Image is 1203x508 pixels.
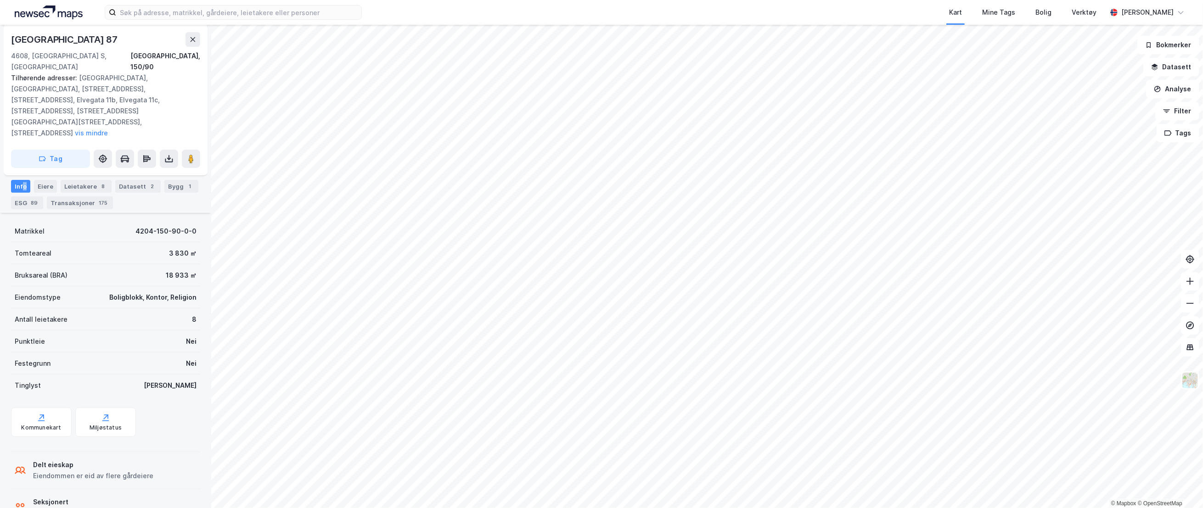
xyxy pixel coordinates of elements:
div: 18 933 ㎡ [166,270,197,281]
div: Mine Tags [982,7,1015,18]
div: Datasett [115,180,161,193]
div: Kart [949,7,962,18]
div: Info [11,180,30,193]
div: 4608, [GEOGRAPHIC_DATA] S, [GEOGRAPHIC_DATA] [11,50,130,73]
div: Bolig [1035,7,1051,18]
div: Tinglyst [15,380,41,391]
button: Analyse [1146,80,1199,98]
button: Tag [11,150,90,168]
div: Kommunekart [21,424,61,431]
div: Matrikkel [15,226,45,237]
button: Filter [1155,102,1199,120]
button: Bokmerker [1137,36,1199,54]
div: [PERSON_NAME] [144,380,197,391]
div: ESG [11,196,43,209]
div: Nei [186,358,197,369]
div: Transaksjoner [47,196,113,209]
div: Festegrunn [15,358,51,369]
div: Antall leietakere [15,314,67,325]
div: Miljøstatus [90,424,122,431]
div: 2 [148,182,157,191]
div: 8 [192,314,197,325]
div: Leietakere [61,180,112,193]
button: Tags [1157,124,1199,142]
img: logo.a4113a55bc3d86da70a041830d287a7e.svg [15,6,83,19]
div: Kontrollprogram for chat [1157,464,1203,508]
img: Z [1181,372,1199,389]
div: [GEOGRAPHIC_DATA], 150/90 [130,50,200,73]
div: 1 [186,182,195,191]
div: [GEOGRAPHIC_DATA], [GEOGRAPHIC_DATA], [STREET_ADDRESS], [STREET_ADDRESS], Elvegata 11b, Elvegata ... [11,73,193,139]
div: Boligblokk, Kontor, Religion [109,292,197,303]
iframe: Chat Widget [1157,464,1203,508]
div: 4204-150-90-0-0 [135,226,197,237]
input: Søk på adresse, matrikkel, gårdeiere, leietakere eller personer [116,6,361,19]
div: Nei [186,336,197,347]
div: Bygg [164,180,198,193]
div: Eiendommen er eid av flere gårdeiere [33,470,153,481]
div: 3 830 ㎡ [169,248,197,259]
div: Punktleie [15,336,45,347]
a: OpenStreetMap [1138,500,1182,507]
div: 175 [97,198,109,207]
div: 89 [29,198,39,207]
div: Tomteareal [15,248,51,259]
div: Eiendomstype [15,292,61,303]
div: Delt eieskap [33,459,153,470]
div: Seksjonert [33,497,151,508]
span: Tilhørende adresser: [11,74,79,82]
div: Eiere [34,180,57,193]
div: Verktøy [1072,7,1096,18]
button: Datasett [1143,58,1199,76]
div: Bruksareal (BRA) [15,270,67,281]
div: [GEOGRAPHIC_DATA] 87 [11,32,119,47]
div: [PERSON_NAME] [1121,7,1174,18]
div: 8 [99,182,108,191]
a: Mapbox [1111,500,1136,507]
